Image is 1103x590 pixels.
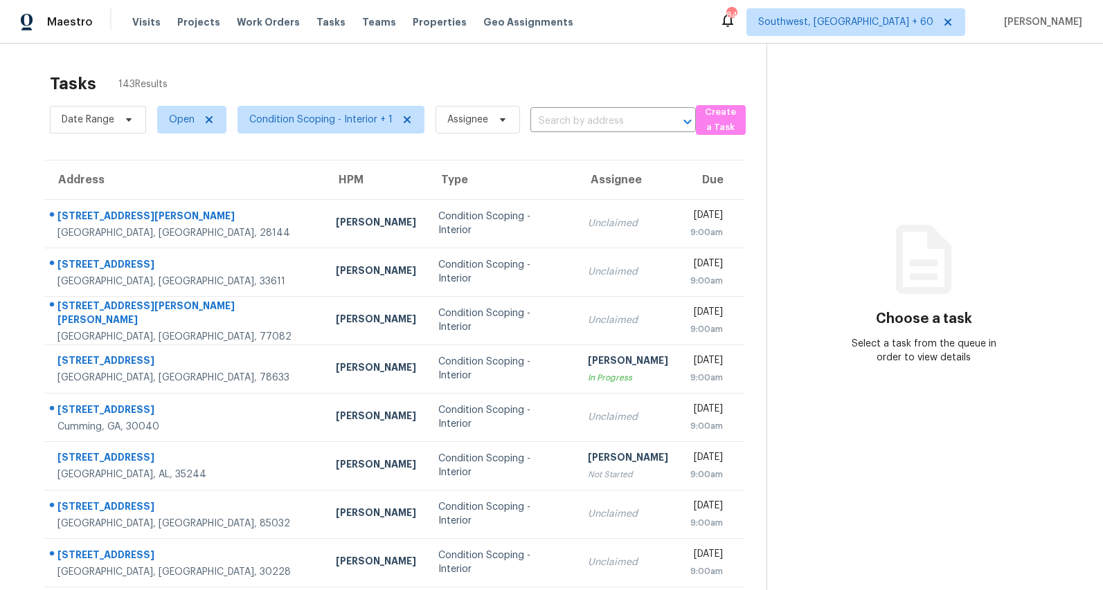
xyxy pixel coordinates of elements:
th: Assignee [577,160,679,199]
h3: Choose a task [876,312,972,326]
div: [PERSON_NAME] [336,360,416,378]
th: Address [44,160,325,199]
span: Teams [362,15,396,29]
div: Unclaimed [588,410,668,424]
div: [STREET_ADDRESS] [57,257,314,275]
span: Date Range [62,113,114,127]
span: Assignee [447,113,488,127]
h2: Tasks [50,77,96,91]
div: Unclaimed [588,555,668,569]
div: Unclaimed [588,216,668,230]
div: [DATE] [690,305,723,322]
span: Work Orders [237,15,300,29]
span: [PERSON_NAME] [998,15,1082,29]
div: Condition Scoping - Interior [438,355,566,382]
input: Search by address [530,111,657,132]
div: Not Started [588,468,668,481]
div: [GEOGRAPHIC_DATA], [GEOGRAPHIC_DATA], 30228 [57,565,314,579]
div: [STREET_ADDRESS][PERSON_NAME][PERSON_NAME] [57,299,314,330]
button: Create a Task [696,105,746,135]
div: [DATE] [690,450,723,468]
span: Condition Scoping - Interior + 1 [249,113,393,127]
span: Projects [177,15,220,29]
div: [PERSON_NAME] [588,353,668,371]
span: Visits [132,15,161,29]
div: [PERSON_NAME] [336,215,416,232]
div: 9:00am [690,419,723,433]
div: [DATE] [690,208,723,225]
div: [STREET_ADDRESS][PERSON_NAME] [57,209,314,226]
div: Condition Scoping - Interior [438,548,566,576]
span: Tasks [316,17,346,27]
div: Condition Scoping - Interior [438,403,566,431]
div: [GEOGRAPHIC_DATA], AL, 35244 [57,468,314,481]
div: 9:00am [690,274,723,288]
div: [STREET_ADDRESS] [57,403,314,420]
div: [PERSON_NAME] [336,312,416,329]
div: 9:00am [690,371,723,385]
div: [GEOGRAPHIC_DATA], [GEOGRAPHIC_DATA], 78633 [57,371,314,385]
div: [STREET_ADDRESS] [57,450,314,468]
div: [DATE] [690,353,723,371]
div: [DATE] [690,499,723,516]
div: [PERSON_NAME] [336,264,416,281]
div: [GEOGRAPHIC_DATA], [GEOGRAPHIC_DATA], 33611 [57,275,314,288]
div: Cumming, GA, 30040 [57,420,314,434]
th: HPM [325,160,427,199]
span: Properties [413,15,467,29]
th: Type [427,160,577,199]
div: Condition Scoping - Interior [438,306,566,334]
th: Due [679,160,744,199]
div: [PERSON_NAME] [336,554,416,571]
div: [PERSON_NAME] [588,450,668,468]
div: Condition Scoping - Interior [438,500,566,528]
div: 9:00am [690,225,723,239]
div: 9:00am [690,516,723,530]
span: Create a Task [703,104,739,136]
div: [PERSON_NAME] [336,457,416,474]
div: [STREET_ADDRESS] [57,499,314,517]
span: Maestro [47,15,93,29]
span: 143 Results [118,77,168,91]
span: Open [169,113,195,127]
div: 840 [726,8,736,22]
div: Condition Scoping - Interior [438,210,566,237]
div: Condition Scoping - Interior [438,452,566,479]
div: 9:00am [690,468,723,481]
div: Condition Scoping - Interior [438,258,566,286]
div: [GEOGRAPHIC_DATA], [GEOGRAPHIC_DATA], 85032 [57,517,314,531]
div: Unclaimed [588,313,668,327]
div: In Progress [588,371,668,385]
div: Select a task from the queue in order to view details [845,337,1003,365]
div: [GEOGRAPHIC_DATA], [GEOGRAPHIC_DATA], 28144 [57,226,314,240]
div: [DATE] [690,402,723,419]
button: Open [678,112,697,131]
div: [DATE] [690,257,723,274]
div: [STREET_ADDRESS] [57,353,314,371]
div: Unclaimed [588,265,668,279]
div: 9:00am [690,322,723,336]
div: [DATE] [690,547,723,564]
div: Unclaimed [588,507,668,521]
div: [STREET_ADDRESS] [57,548,314,565]
span: Southwest, [GEOGRAPHIC_DATA] + 60 [758,15,933,29]
div: [PERSON_NAME] [336,506,416,523]
div: [PERSON_NAME] [336,409,416,426]
span: Geo Assignments [483,15,573,29]
div: 9:00am [690,564,723,578]
div: [GEOGRAPHIC_DATA], [GEOGRAPHIC_DATA], 77082 [57,330,314,344]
